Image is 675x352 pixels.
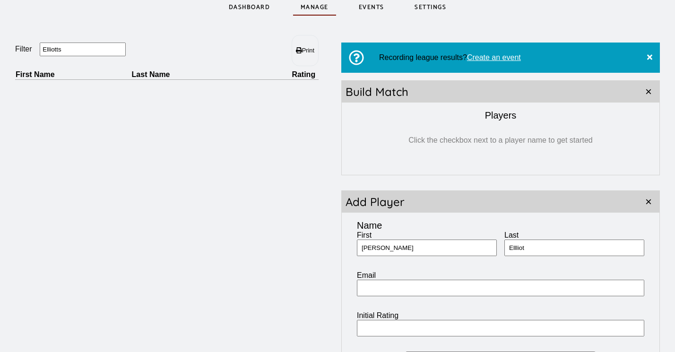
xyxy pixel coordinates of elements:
[638,81,659,103] button: ×
[357,220,382,231] legend: Name
[357,271,644,280] label: Email
[357,136,644,145] div: Click the checkbox next to a player name to get started
[15,70,131,80] th: First Name
[504,231,644,240] label: Last
[342,191,408,213] h3: Add Player
[342,81,412,103] h3: Build Match
[15,45,32,53] label: Filter
[245,70,316,80] th: Rating
[467,53,521,62] button: Create an event
[372,43,647,73] div: Recording league results?
[131,70,245,80] th: Last Name
[485,110,517,121] legend: Players
[638,191,659,213] button: ×
[357,231,497,240] label: First
[357,311,644,320] label: Initial Rating
[292,35,319,66] a: Print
